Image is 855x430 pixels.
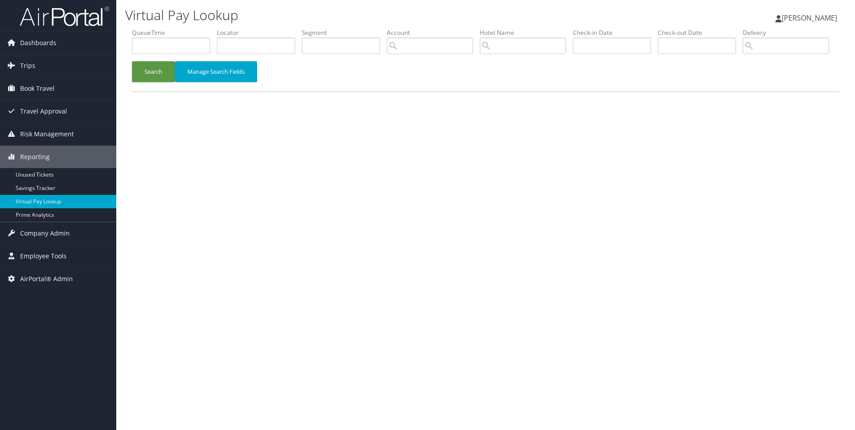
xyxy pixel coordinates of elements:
[125,6,606,25] h1: Virtual Pay Lookup
[20,77,55,100] span: Book Travel
[782,13,837,23] span: [PERSON_NAME]
[20,100,67,122] span: Travel Approval
[302,28,387,37] label: Segment
[480,28,573,37] label: Hotel Name
[20,245,67,267] span: Employee Tools
[20,268,73,290] span: AirPortal® Admin
[217,28,302,37] label: Locator
[658,28,743,37] label: Check-out Date
[20,32,56,54] span: Dashboards
[132,61,175,82] button: Search
[387,28,480,37] label: Account
[20,6,109,27] img: airportal-logo.png
[775,4,846,31] a: [PERSON_NAME]
[573,28,658,37] label: Check-in Date
[132,28,217,37] label: QueueTime
[20,222,70,245] span: Company Admin
[175,61,257,82] button: Manage Search Fields
[20,146,50,168] span: Reporting
[20,55,35,77] span: Trips
[743,28,836,37] label: Delivery
[20,123,74,145] span: Risk Management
